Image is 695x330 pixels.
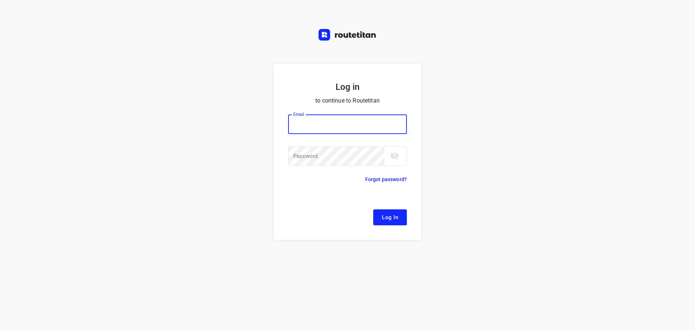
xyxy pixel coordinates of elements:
img: Routetitan [319,29,376,41]
p: Forgot password? [365,175,407,184]
button: Log In [373,209,407,225]
button: toggle password visibility [387,149,402,163]
h5: Log in [288,81,407,93]
p: to continue to Routetitan [288,96,407,106]
span: Log In [382,213,398,222]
